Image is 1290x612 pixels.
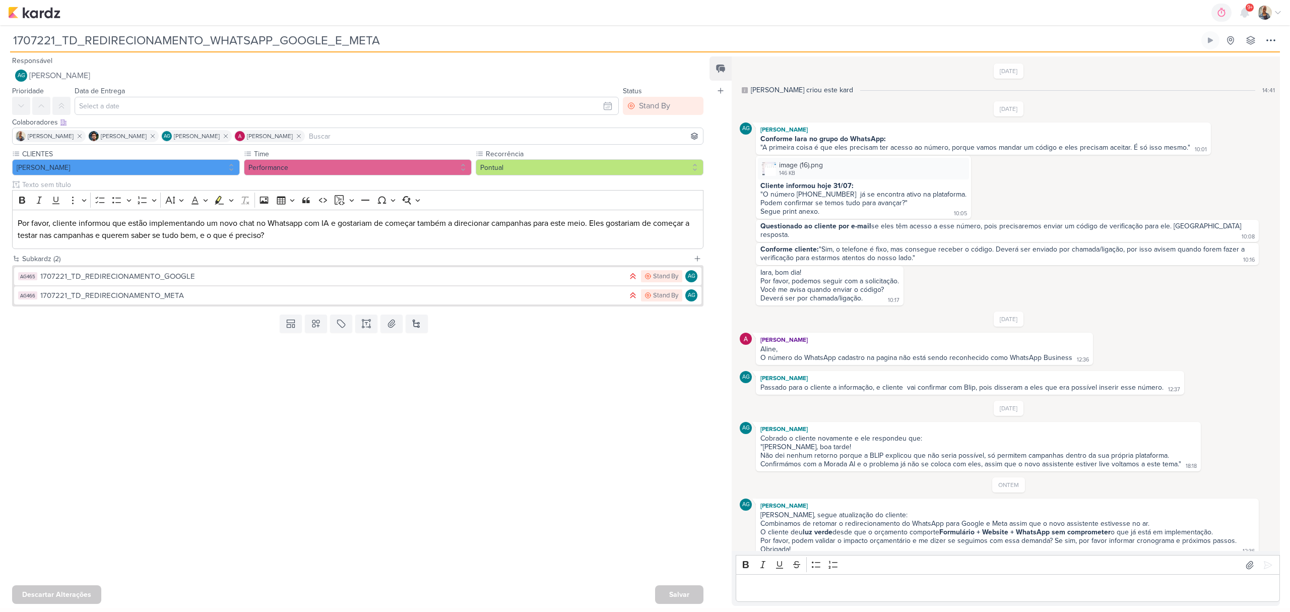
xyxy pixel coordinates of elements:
[40,271,623,282] div: 1707221_TD_REDIRECIONAMENTO_GOOGLE
[623,97,703,115] button: Stand By
[18,272,37,280] div: AG465
[760,443,1181,468] div: "[PERSON_NAME], boa tarde! Não dei nenhum retorno porque a BLIP explicou que não seria possível, ...
[736,555,1280,575] div: Editor toolbar
[1262,86,1275,95] div: 14:41
[760,519,1239,554] div: Combinamos de retomar o redirecionamento do WhatsApp para Google e Meta assim que o novo assisten...
[639,100,670,112] div: Stand By
[758,158,969,179] div: image (16).png
[18,73,25,79] p: AG
[12,56,52,65] label: Responsável
[162,131,172,141] div: Aline Gimenez Graciano
[740,422,752,434] div: Aline Gimenez Graciano
[685,270,697,282] div: Aline Gimenez Graciano
[760,181,854,190] strong: Cliente informou hoje 31/07:
[1242,233,1255,241] div: 10:08
[803,528,832,536] strong: luz verde
[12,87,44,95] label: Prioridade
[653,291,678,301] div: Stand By
[29,70,90,82] span: [PERSON_NAME]
[1206,36,1214,44] div: Ligar relógio
[623,87,642,95] label: Status
[740,499,752,511] div: Aline Gimenez Graciano
[1243,256,1255,264] div: 10:16
[751,85,853,95] div: [PERSON_NAME] criou este kard
[760,207,819,216] div: Segue print anexo.
[685,289,697,301] div: Aline Gimenez Graciano
[740,123,752,135] div: Aline Gimenez Graciano
[21,149,240,159] label: CLIENTES
[10,31,1199,49] input: Kard Sem Título
[736,574,1280,602] div: Editor editing area: main
[888,296,899,304] div: 10:17
[742,375,750,380] p: AG
[28,132,74,141] span: [PERSON_NAME]
[247,132,293,141] span: [PERSON_NAME]
[653,272,678,282] div: Stand By
[760,222,871,230] strong: Questionado ao cliente por e-mail
[760,383,1164,392] div: Passado para o cliente a informação, e cliente vai confirmar com Blip, pois disseram a eles que e...
[758,424,1199,434] div: [PERSON_NAME]
[779,169,823,177] div: 146 KB
[235,131,245,141] img: Alessandra Gomes
[760,135,886,143] strong: Conforme Iara no grupo do WhatsApp:
[253,149,472,159] label: Time
[1247,4,1253,12] span: 9+
[1186,462,1197,470] div: 18:18
[762,162,776,176] img: LJ0sOHCgvyJfxDrdemGVmAYV0c6AvehAOiXWr7IE.png
[758,335,1091,345] div: [PERSON_NAME]
[688,274,695,279] p: AG
[8,7,60,19] img: kardz.app
[628,290,638,300] div: Prioridade Alta
[760,199,966,207] div: Podem confirmar se temos tudo para avançar?"
[1052,528,1111,536] strong: sem comprometer
[742,502,750,508] p: AG
[758,501,1257,511] div: [PERSON_NAME]
[760,434,1196,443] div: Cobrado o cliente novamente e ele respondeu que:
[476,159,703,175] button: Pontual
[485,149,703,159] label: Recorrência
[174,132,220,141] span: [PERSON_NAME]
[760,277,899,285] div: Por favor, podemos seguir com a solicitação.
[760,143,1190,152] div: "A primeira coisa é que eles precisam ter acesso ao número, porque vamos mandar um código e eles ...
[18,291,37,299] div: AG466
[758,373,1182,383] div: [PERSON_NAME]
[244,159,472,175] button: Performance
[40,290,623,301] div: 1707221_TD_REDIRECIONAMENTO_META
[939,528,1050,536] strong: Formulário + Website + WhatsApp
[12,190,703,210] div: Editor toolbar
[740,371,752,383] div: Aline Gimenez Graciano
[12,117,703,128] div: Colaboradores
[15,70,27,82] div: Aline Gimenez Graciano
[760,245,1247,262] div: "Sim, o telefone é fixo, mas consegue receber o código. Deverá ser enviado por chamada/ligação, p...
[75,87,125,95] label: Data de Entrega
[22,254,689,264] div: Subkardz (2)
[89,131,99,141] img: Nelito Junior
[760,511,1254,519] div: [PERSON_NAME], segue atualização do cliente:
[1195,146,1207,154] div: 10:01
[779,160,823,170] div: image (16).png
[12,159,240,175] button: [PERSON_NAME]
[742,126,750,132] p: AG
[12,210,703,250] div: Editor editing area: main
[1243,547,1255,556] div: 12:36
[20,179,703,190] input: Texto sem título
[688,293,695,298] p: AG
[760,353,1072,362] div: O número do WhatsApp cadastro na pagina não está sendo reconhecido como WhatsApp Business
[760,345,1088,353] div: Aline,
[101,132,147,141] span: [PERSON_NAME]
[628,271,638,281] div: Prioridade Alta
[1168,386,1180,394] div: 12:37
[1258,6,1272,20] img: Iara Santos
[760,285,899,294] div: Você me avisa quando enviar o código?
[75,97,619,115] input: Select a date
[164,134,170,139] p: AG
[760,190,966,199] div: "O número [PHONE_NUMBER] já se encontra ativo na plataforma.
[14,267,701,285] button: AG465 1707221_TD_REDIRECIONAMENTO_GOOGLE Stand By AG
[1077,356,1089,364] div: 12:36
[742,425,750,431] p: AG
[16,131,26,141] img: Iara Santos
[307,130,701,142] input: Buscar
[18,217,698,241] p: Por favor, cliente informou que estão implementando um novo chat no Whatsapp com IA e gostariam d...
[954,210,967,218] div: 10:05
[740,333,752,345] img: Alessandra Gomes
